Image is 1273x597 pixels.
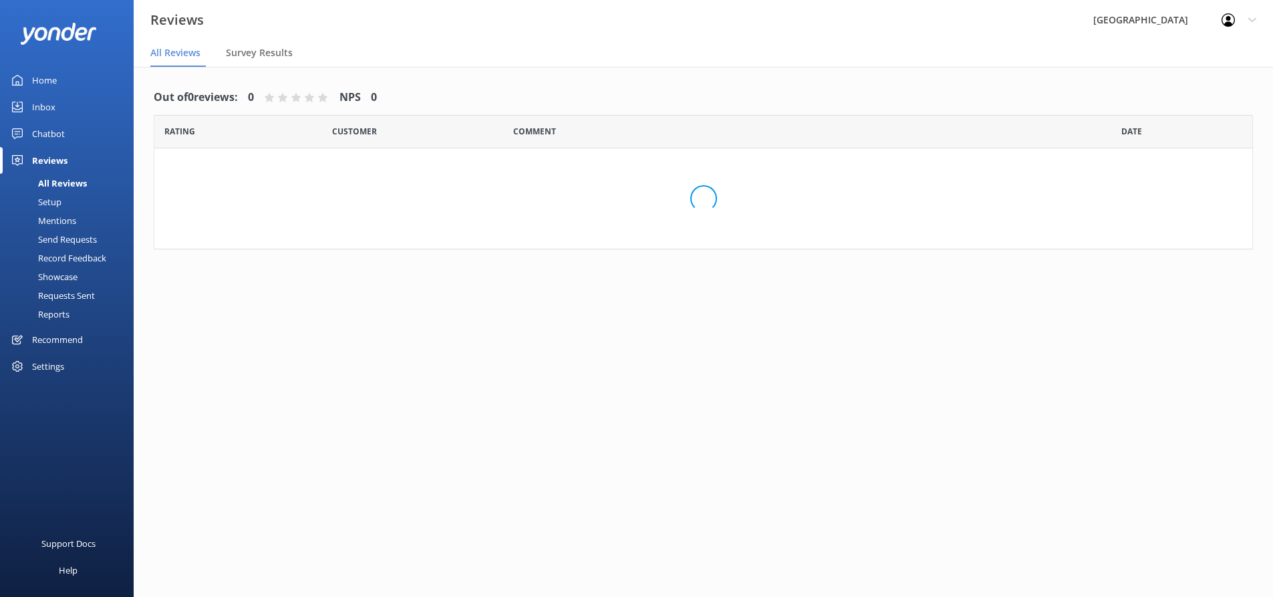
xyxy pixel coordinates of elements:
img: yonder-white-logo.png [20,23,97,45]
a: Record Feedback [8,249,134,267]
span: Date [1121,125,1142,138]
a: Showcase [8,267,134,286]
div: All Reviews [8,174,87,193]
div: Send Requests [8,230,97,249]
a: Mentions [8,211,134,230]
div: Recommend [32,326,83,353]
h3: Reviews [150,9,204,31]
a: Setup [8,193,134,211]
div: Support Docs [41,530,96,557]
div: Mentions [8,211,76,230]
h4: NPS [339,89,361,106]
a: Reports [8,305,134,324]
a: All Reviews [8,174,134,193]
div: Record Feedback [8,249,106,267]
div: Reviews [32,147,67,174]
a: Requests Sent [8,286,134,305]
h4: Out of 0 reviews: [154,89,238,106]
div: Chatbot [32,120,65,147]
h4: 0 [371,89,377,106]
span: Date [332,125,377,138]
h4: 0 [248,89,254,106]
div: Home [32,67,57,94]
div: Help [59,557,78,584]
span: All Reviews [150,46,200,59]
div: Showcase [8,267,78,286]
div: Reports [8,305,69,324]
span: Date [164,125,195,138]
span: Survey Results [226,46,293,59]
div: Settings [32,353,64,380]
div: Inbox [32,94,55,120]
div: Requests Sent [8,286,95,305]
div: Setup [8,193,61,211]
a: Send Requests [8,230,134,249]
span: Question [513,125,556,138]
